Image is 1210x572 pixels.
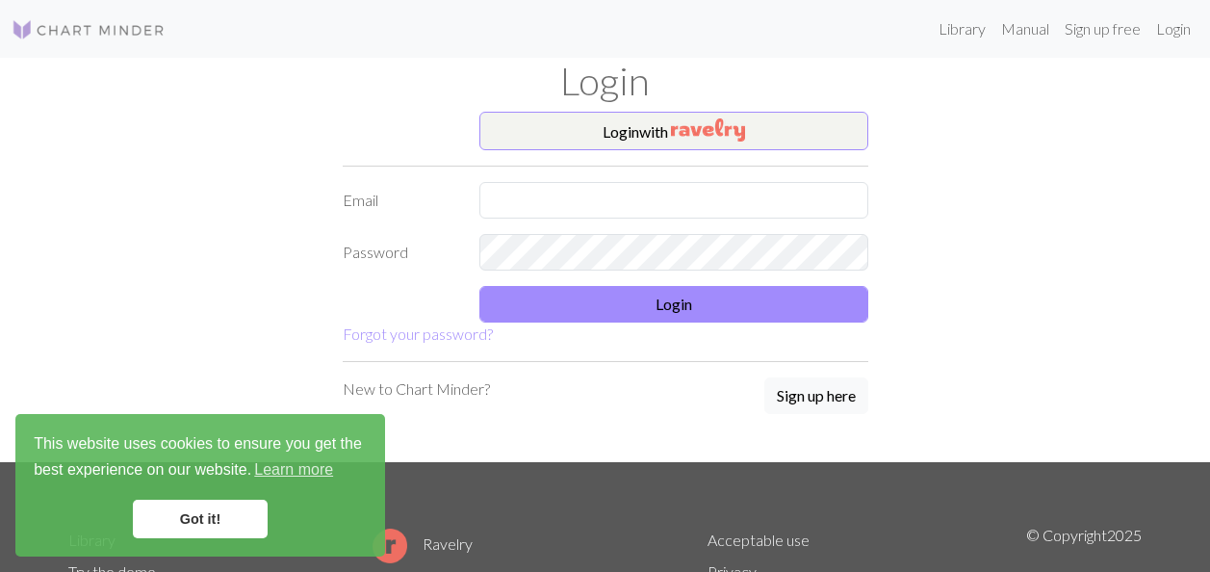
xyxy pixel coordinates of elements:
[133,500,268,538] a: dismiss cookie message
[12,18,166,41] img: Logo
[331,234,469,271] label: Password
[343,377,490,401] p: New to Chart Minder?
[331,182,469,219] label: Email
[57,58,1154,104] h1: Login
[993,10,1057,48] a: Manual
[343,325,493,343] a: Forgot your password?
[251,455,336,484] a: learn more about cookies
[1057,10,1148,48] a: Sign up free
[708,531,810,549] a: Acceptable use
[34,432,367,484] span: This website uses cookies to ensure you get the best experience on our website.
[479,112,868,150] button: Loginwith
[373,529,407,563] img: Ravelry logo
[764,377,868,414] button: Sign up here
[15,414,385,557] div: cookieconsent
[373,534,473,553] a: Ravelry
[764,377,868,416] a: Sign up here
[1148,10,1198,48] a: Login
[479,286,868,323] button: Login
[671,118,745,142] img: Ravelry
[931,10,993,48] a: Library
